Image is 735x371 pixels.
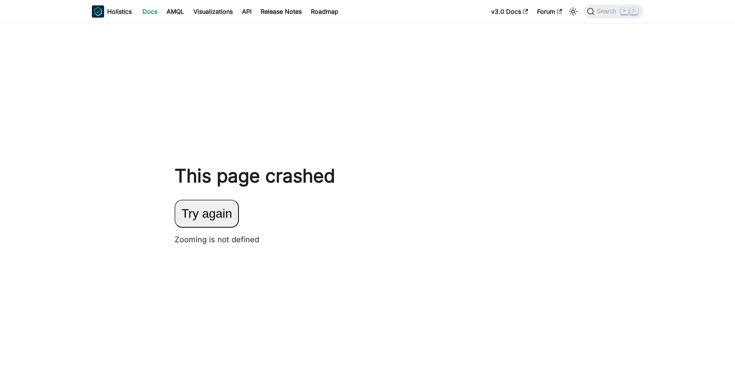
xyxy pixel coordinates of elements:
[567,5,579,18] button: Switch between dark and light mode (currently light mode)
[162,5,189,18] a: AMQL
[630,8,638,15] kbd: K
[107,7,132,16] b: Holistics
[175,200,239,228] button: Try again
[92,5,132,18] a: HolisticsHolisticsHolistics
[237,5,256,18] a: API
[189,5,237,18] a: Visualizations
[595,8,621,15] span: Search
[138,5,162,18] a: Docs
[487,5,532,18] a: v3.0 Docs
[532,5,567,18] a: Forum
[256,5,306,18] a: Release Notes
[175,234,259,245] p: Zooming is not defined
[621,8,628,15] kbd: ⌘
[92,5,104,18] img: Holistics
[306,5,343,18] a: Roadmap
[584,5,643,18] button: Search (Command+K)
[175,164,335,187] h1: This page crashed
